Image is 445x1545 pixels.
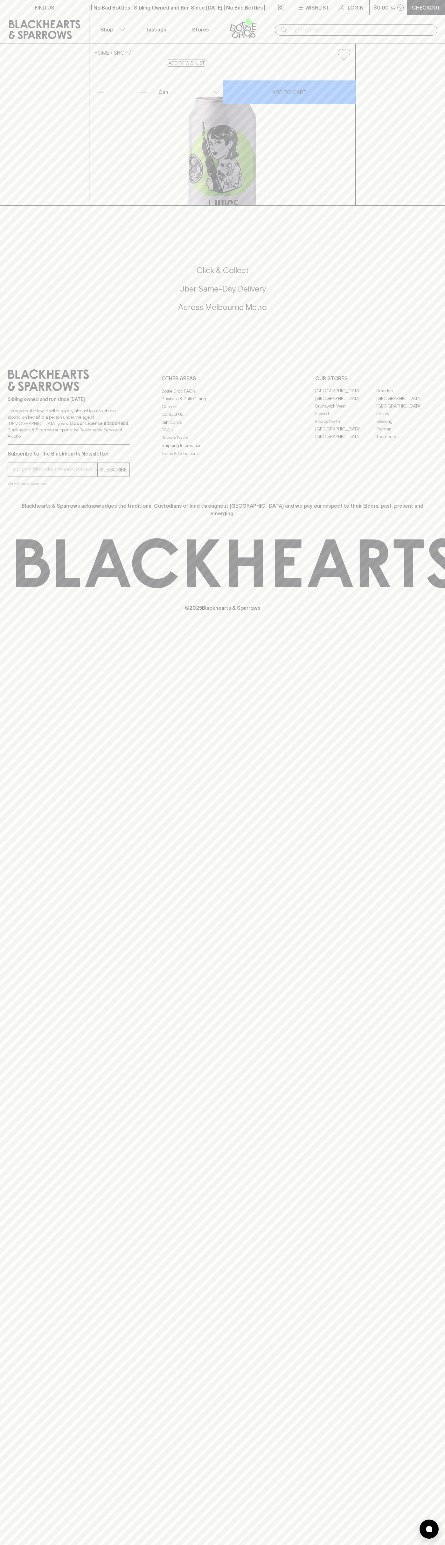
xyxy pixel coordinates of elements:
button: SUBSCRIBE [98,463,129,477]
a: Bottle Drop FAQ's [162,387,284,395]
div: Can [156,86,222,99]
p: Checkout [412,4,441,11]
a: Shipping Information [162,442,284,450]
button: Add to wishlist [335,46,353,63]
a: Brunswick West [315,402,376,410]
a: Stores [178,15,223,44]
p: $0.00 [373,4,389,11]
button: Add to wishlist [166,59,207,67]
a: Contact Us [162,411,284,418]
a: Gift Cards [162,418,284,426]
a: Tastings [134,15,178,44]
a: [GEOGRAPHIC_DATA] [315,425,376,433]
input: e.g. jane@blackheartsandsparrows.com.au [13,464,97,475]
p: Stores [192,26,209,33]
input: Try "Pinot noir" [290,25,432,35]
a: Careers [162,403,284,410]
p: FIND US [35,4,54,11]
a: Business & Bulk Gifting [162,395,284,403]
img: bubble-icon [426,1526,432,1532]
a: Terms & Conditions [162,450,284,457]
a: Prahran [376,425,437,433]
p: Wishlist [305,4,330,11]
a: Geelong [376,418,437,425]
p: ADD TO CART [272,88,306,96]
p: Shop [101,26,113,33]
p: Tastings [146,26,166,33]
a: Braddon [376,387,437,395]
button: Shop [89,15,134,44]
p: Sibling owned and run since [DATE] [8,396,130,402]
img: 50934.png [89,65,355,205]
a: HOME [94,50,109,56]
p: Blackhearts & Sparrows acknowledges the traditional Custodians of land throughout [GEOGRAPHIC_DAT... [12,502,433,517]
a: [GEOGRAPHIC_DATA] [376,395,437,402]
h5: Click & Collect [8,265,437,276]
a: Fitzroy North [315,418,376,425]
a: [GEOGRAPHIC_DATA] [376,402,437,410]
p: Subscribe to The Blackhearts Newsletter [8,450,130,457]
strong: Liquor License #32064953 [70,421,128,426]
div: Call to action block [8,240,437,346]
a: [GEOGRAPHIC_DATA] [315,395,376,402]
h5: Across Melbourne Metro [8,302,437,312]
p: SUBSCRIBE [100,466,127,473]
a: Fitzroy [376,410,437,418]
a: [GEOGRAPHIC_DATA] [315,387,376,395]
p: We will never spam you [8,480,130,487]
button: ADD TO CART [223,80,356,104]
p: Login [348,4,364,11]
a: [GEOGRAPHIC_DATA] [315,433,376,441]
h5: Uber Same-Day Delivery [8,284,437,294]
a: Thornbury [376,433,437,441]
p: Can [158,88,168,96]
a: SHOP [114,50,128,56]
a: Privacy Policy [162,434,284,442]
p: 0 [399,6,402,9]
p: It is against the law to sell or supply alcohol to, or to obtain alcohol on behalf of a person un... [8,408,130,439]
p: OUR STORES [315,374,437,382]
p: OTHER AREAS [162,374,284,382]
a: Elwood [315,410,376,418]
a: FAQ's [162,426,284,434]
